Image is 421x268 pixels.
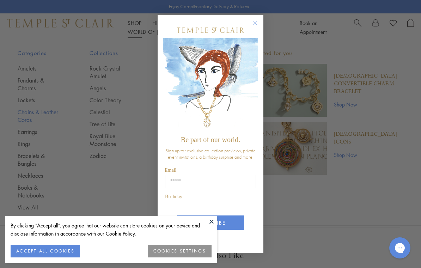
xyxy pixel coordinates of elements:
[165,194,182,199] span: Birthday
[11,245,80,257] button: ACCEPT ALL COOKIES
[165,175,256,188] input: Email
[254,22,263,31] button: Close dialog
[177,28,244,33] img: Temple St. Clair
[11,221,212,238] div: By clicking “Accept all”, you agree that our website can store cookies on your device and disclos...
[165,147,256,160] span: Sign up for exclusive collection previews, private event invitations, a birthday surprise and more.
[165,167,176,173] span: Email
[386,235,414,261] iframe: Gorgias live chat messenger
[148,245,212,257] button: COOKIES SETTINGS
[181,136,240,144] span: Be part of our world.
[177,215,244,230] button: SUBSCRIBE
[163,38,258,132] img: c4a9eb12-d91a-4d4a-8ee0-386386f4f338.jpeg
